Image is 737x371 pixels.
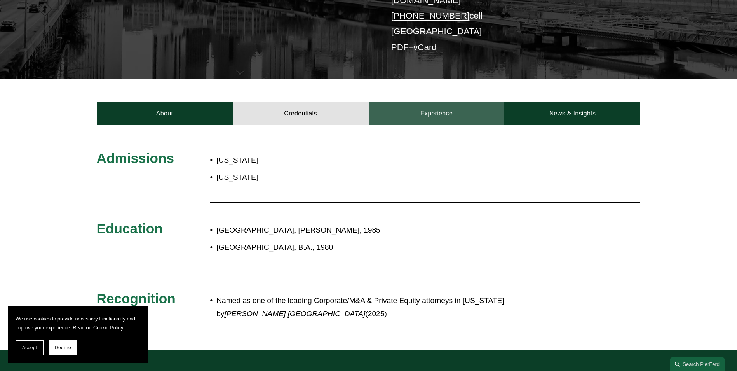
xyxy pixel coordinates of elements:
button: Decline [49,340,77,355]
section: Cookie banner [8,306,148,363]
a: News & Insights [504,102,640,125]
a: Experience [369,102,505,125]
span: Accept [22,345,37,350]
a: Search this site [670,357,725,371]
p: Named as one of the leading Corporate/M&A & Private Equity attorneys in [US_STATE] by (2025) [216,294,572,321]
span: Decline [55,345,71,350]
p: [GEOGRAPHIC_DATA], B.A., 1980 [216,241,572,254]
a: Credentials [233,102,369,125]
button: Accept [16,340,44,355]
em: [PERSON_NAME] [GEOGRAPHIC_DATA] [224,310,365,318]
a: vCard [413,42,437,52]
span: Education [97,221,163,236]
a: PDF [391,42,409,52]
span: Recognition [97,291,176,306]
span: Admissions [97,150,174,166]
p: We use cookies to provide necessary functionality and improve your experience. Read our . [16,314,140,332]
a: [PHONE_NUMBER] [391,11,470,21]
p: [GEOGRAPHIC_DATA], [PERSON_NAME], 1985 [216,224,572,237]
a: About [97,102,233,125]
a: Cookie Policy [93,325,123,331]
p: [US_STATE] [216,154,414,167]
p: [US_STATE] [216,171,414,184]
